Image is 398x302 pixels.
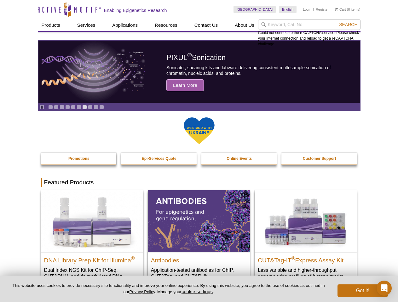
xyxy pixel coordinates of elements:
a: Login [303,7,311,12]
a: Promotions [41,153,117,165]
a: Go to slide 9 [94,105,98,109]
sup: ® [291,255,295,261]
a: Customer Support [281,153,358,165]
a: Contact Us [191,19,222,31]
a: Go to slide 4 [65,105,70,109]
a: CUT&Tag-IT® Express Assay Kit CUT&Tag-IT®Express Assay Kit Less variable and higher-throughput ge... [255,190,357,286]
strong: Customer Support [303,156,336,161]
img: All Antibodies [148,190,250,252]
sup: ® [187,52,192,59]
sup: ® [131,255,135,261]
a: Register [316,7,329,12]
a: Resources [151,19,181,31]
a: Go to slide 5 [71,105,76,109]
strong: Promotions [68,156,89,161]
article: PIXUL Sonication [38,41,360,103]
h2: Antibodies [151,254,247,264]
a: PIXUL sonication PIXUL®Sonication Sonicator, shearing kits and labware delivering consistent mult... [38,41,360,103]
li: | [313,6,314,13]
a: All Antibodies Antibodies Application-tested antibodies for ChIP, CUT&Tag, and CUT&RUN. [148,190,250,286]
a: About Us [231,19,258,31]
a: Applications [108,19,141,31]
img: We Stand With Ukraine [183,117,215,145]
a: Go to slide 7 [82,105,87,109]
button: cookie settings [182,289,213,294]
img: CUT&Tag-IT® Express Assay Kit [255,190,357,252]
img: DNA Library Prep Kit for Illumina [41,190,143,252]
a: Epi-Services Quote [121,153,197,165]
h2: CUT&Tag-IT Express Assay Kit [258,254,354,264]
strong: Epi-Services Quote [142,156,176,161]
a: Go to slide 3 [60,105,64,109]
input: Keyword, Cat. No. [258,19,361,30]
h2: Featured Products [41,178,357,187]
strong: Online Events [227,156,252,161]
a: Cart [335,7,346,12]
button: Got it! [337,284,388,297]
span: Learn More [166,79,204,91]
p: Dual Index NGS Kit for ChIP-Seq, CUT&RUN, and ds methylated DNA assays. [44,267,140,286]
h2: DNA Library Prep Kit for Illumina [44,254,140,264]
a: Go to slide 10 [99,105,104,109]
a: [GEOGRAPHIC_DATA] [234,6,276,13]
p: Less variable and higher-throughput genome-wide profiling of histone marks​. [258,267,354,280]
a: English [279,6,297,13]
a: Go to slide 8 [88,105,93,109]
a: Go to slide 1 [48,105,53,109]
a: Toggle autoplay [40,105,44,109]
h2: Enabling Epigenetics Research [104,8,167,13]
span: Search [339,22,357,27]
div: Could not connect to the reCAPTCHA service. Please check your internet connection and reload to g... [258,19,361,47]
a: Privacy Policy [129,289,155,294]
a: Products [38,19,64,31]
li: (0 items) [335,6,361,13]
p: Application-tested antibodies for ChIP, CUT&Tag, and CUT&RUN. [151,267,247,280]
a: Go to slide 6 [77,105,81,109]
img: PIXUL sonication [42,40,146,103]
p: Sonicator, shearing kits and labware delivering consistent multi-sample sonication of chromatin, ... [166,65,345,76]
a: Go to slide 2 [54,105,59,109]
span: PIXUL Sonication [166,53,226,62]
p: This website uses cookies to provide necessary site functionality and improve your online experie... [10,283,327,295]
button: Search [337,22,359,27]
a: Services [73,19,99,31]
img: Your Cart [335,8,338,11]
div: Open Intercom Messenger [377,281,392,296]
a: DNA Library Prep Kit for Illumina DNA Library Prep Kit for Illumina® Dual Index NGS Kit for ChIP-... [41,190,143,292]
a: Online Events [201,153,278,165]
